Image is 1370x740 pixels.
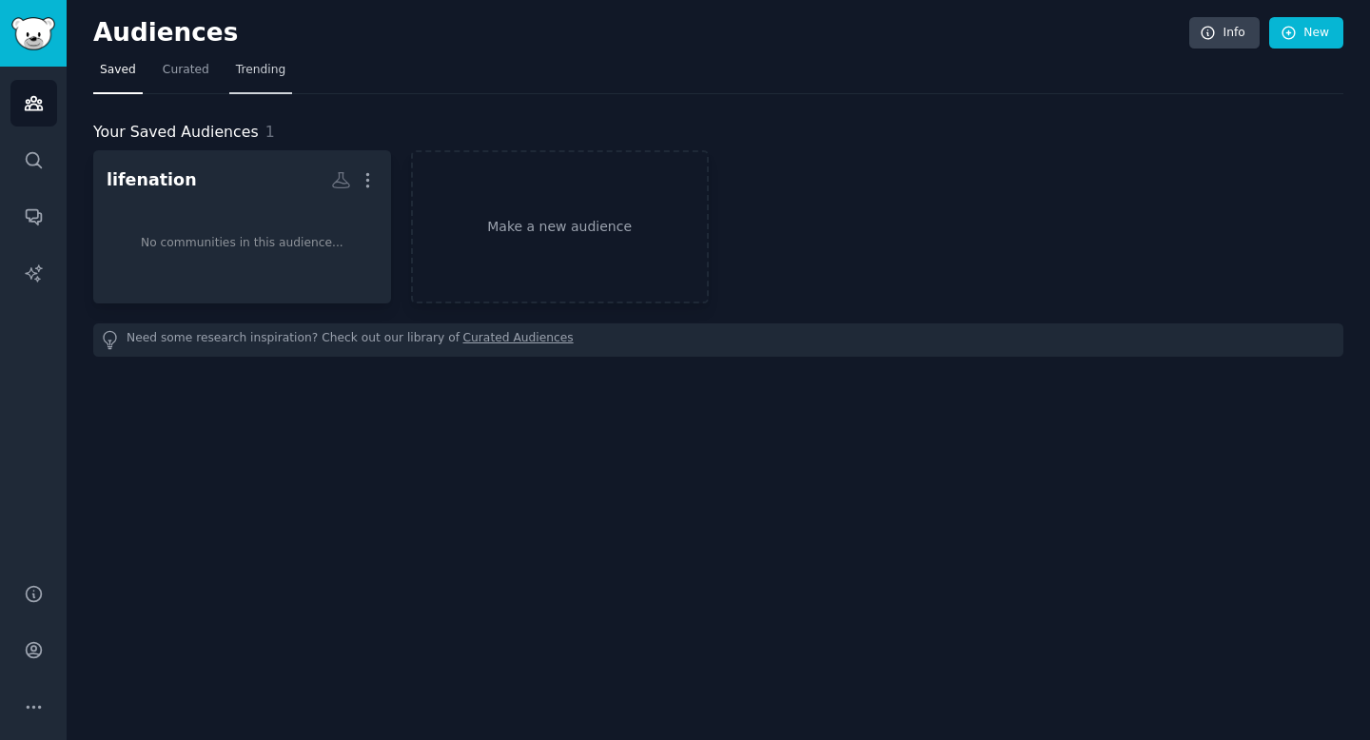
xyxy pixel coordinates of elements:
[163,62,209,79] span: Curated
[11,17,55,50] img: GummySearch logo
[93,150,391,303] a: lifenationNo communities in this audience...
[156,55,216,94] a: Curated
[411,150,709,303] a: Make a new audience
[265,123,275,141] span: 1
[93,55,143,94] a: Saved
[93,18,1189,49] h2: Audiences
[229,55,292,94] a: Trending
[100,62,136,79] span: Saved
[236,62,285,79] span: Trending
[107,168,197,192] div: lifenation
[1189,17,1260,49] a: Info
[463,330,574,350] a: Curated Audiences
[93,121,259,145] span: Your Saved Audiences
[1269,17,1343,49] a: New
[141,235,343,252] div: No communities in this audience...
[93,323,1343,357] div: Need some research inspiration? Check out our library of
